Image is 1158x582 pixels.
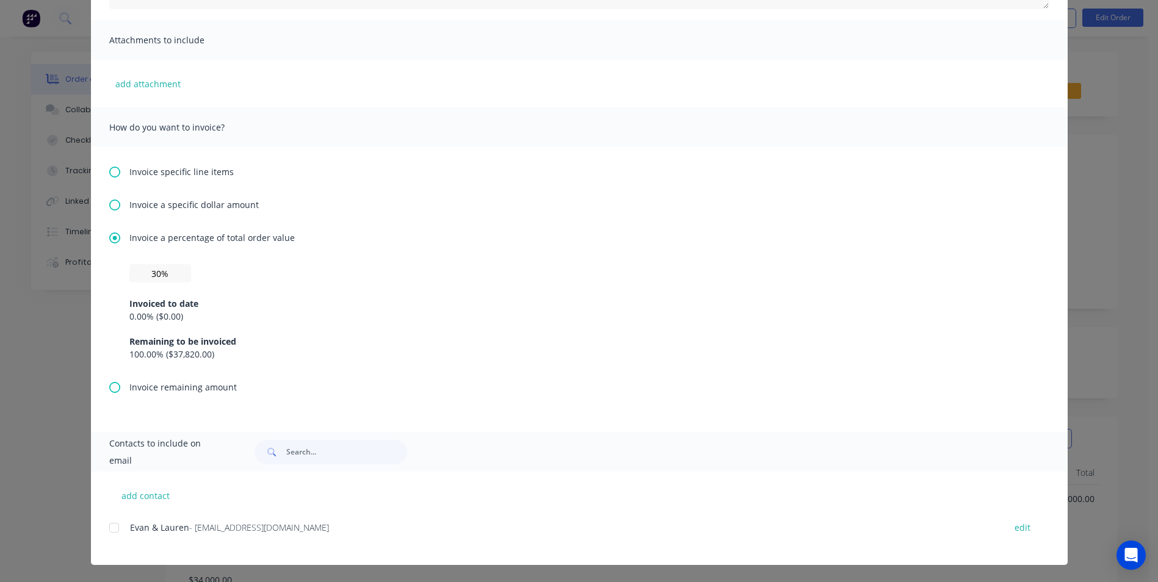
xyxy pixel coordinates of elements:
input: 0% [129,264,191,282]
div: 100.00 % ( $37,820.00 ) [129,348,1029,361]
span: How do you want to invoice? [109,119,244,136]
span: - [EMAIL_ADDRESS][DOMAIN_NAME] [189,522,329,533]
div: 0.00 % ( $0.00 ) [129,310,1029,323]
div: Remaining to be invoiced [129,335,1029,348]
span: Invoice a specific dollar amount [129,198,259,211]
button: edit [1007,519,1038,536]
span: Invoice a percentage of total order value [129,231,295,244]
button: add contact [109,486,183,505]
span: Invoice specific line items [129,165,234,178]
span: Invoice remaining amount [129,381,237,393]
span: Evan & Lauren [130,522,189,533]
div: Open Intercom Messenger [1116,541,1146,570]
span: Contacts to include on email [109,435,225,469]
div: Invoiced to date [129,297,1029,310]
input: Search... [286,440,407,464]
button: add attachment [109,74,187,93]
span: Attachments to include [109,32,244,49]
